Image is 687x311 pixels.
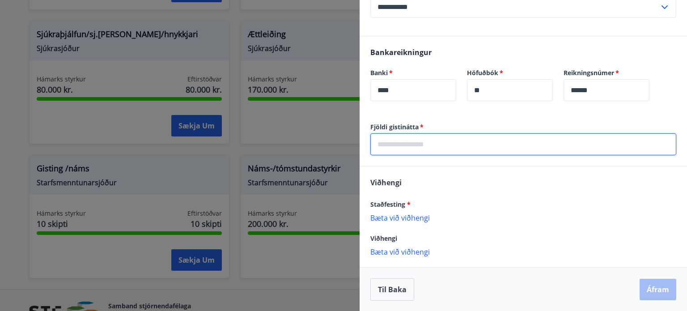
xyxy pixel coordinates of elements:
[370,178,402,187] span: Viðhengi
[370,133,676,155] div: Fjöldi gistinátta
[467,68,553,77] label: Höfuðbók
[564,68,649,77] label: Reikningsnúmer
[370,200,411,209] span: Staðfesting
[370,278,414,301] button: Til baka
[370,123,676,132] label: Fjöldi gistinátta
[370,234,397,243] span: Viðhengi
[370,47,432,57] span: Bankareikningur
[370,68,456,77] label: Banki
[370,213,676,222] p: Bæta við viðhengi
[370,247,676,256] p: Bæta við viðhengi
